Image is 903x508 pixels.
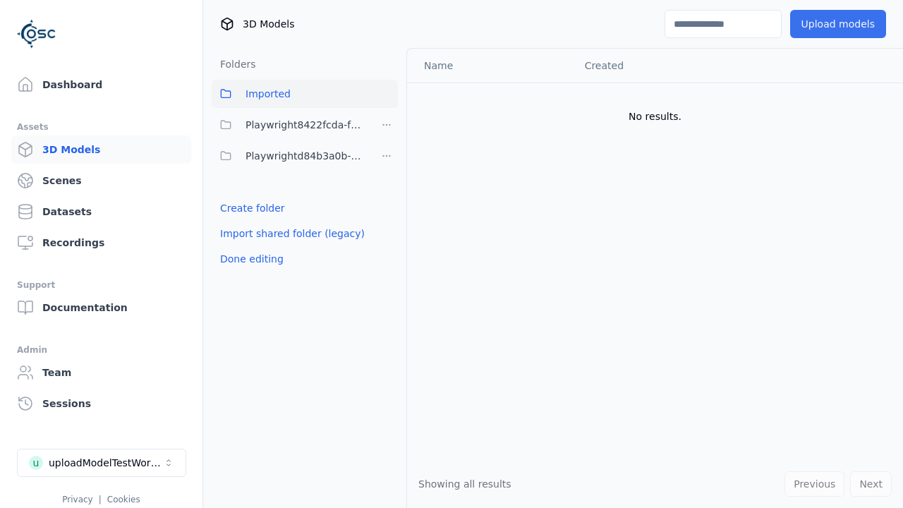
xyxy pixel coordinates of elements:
[574,49,744,83] th: Created
[11,294,191,322] a: Documentation
[11,358,191,387] a: Team
[246,85,291,102] span: Imported
[17,277,186,294] div: Support
[17,119,186,135] div: Assets
[246,116,367,133] span: Playwright8422fcda-f3e7-4c32-bed7-3d391dbd6e90
[407,49,574,83] th: Name
[11,167,191,195] a: Scenes
[11,389,191,418] a: Sessions
[220,226,365,241] a: Import shared folder (legacy)
[29,456,43,470] div: u
[49,456,163,470] div: uploadModelTestWorkspace
[17,14,56,54] img: Logo
[99,495,102,504] span: |
[212,221,373,246] button: Import shared folder (legacy)
[220,201,285,215] a: Create folder
[212,80,398,108] button: Imported
[11,198,191,226] a: Datasets
[17,449,186,477] button: Select a workspace
[212,246,292,272] button: Done editing
[11,135,191,164] a: 3D Models
[246,147,367,164] span: Playwrightd84b3a0b-08ab-40ff-91ce-a08dc494da2c
[407,83,903,150] td: No results.
[243,17,294,31] span: 3D Models
[11,229,191,257] a: Recordings
[62,495,92,504] a: Privacy
[11,71,191,99] a: Dashboard
[790,10,886,38] button: Upload models
[212,111,367,139] button: Playwright8422fcda-f3e7-4c32-bed7-3d391dbd6e90
[17,341,186,358] div: Admin
[418,478,511,490] span: Showing all results
[212,142,367,170] button: Playwrightd84b3a0b-08ab-40ff-91ce-a08dc494da2c
[212,57,256,71] h3: Folders
[212,195,293,221] button: Create folder
[107,495,140,504] a: Cookies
